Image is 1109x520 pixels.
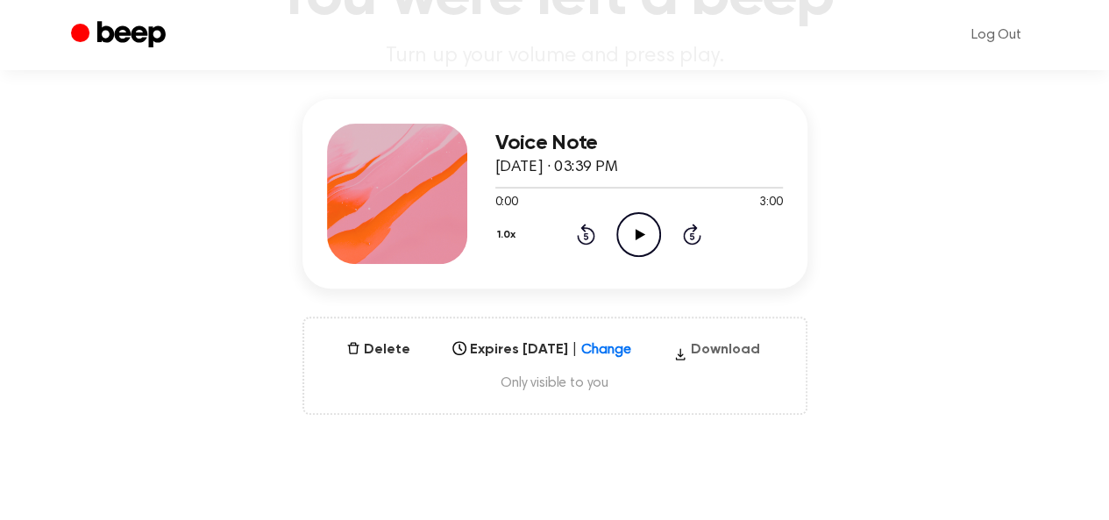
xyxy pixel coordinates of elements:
[495,160,618,175] span: [DATE] · 03:39 PM
[325,374,785,392] span: Only visible to you
[71,18,170,53] a: Beep
[954,14,1039,56] a: Log Out
[759,194,782,212] span: 3:00
[666,339,767,367] button: Download
[339,339,417,360] button: Delete
[495,220,523,250] button: 1.0x
[495,132,783,155] h3: Voice Note
[495,194,518,212] span: 0:00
